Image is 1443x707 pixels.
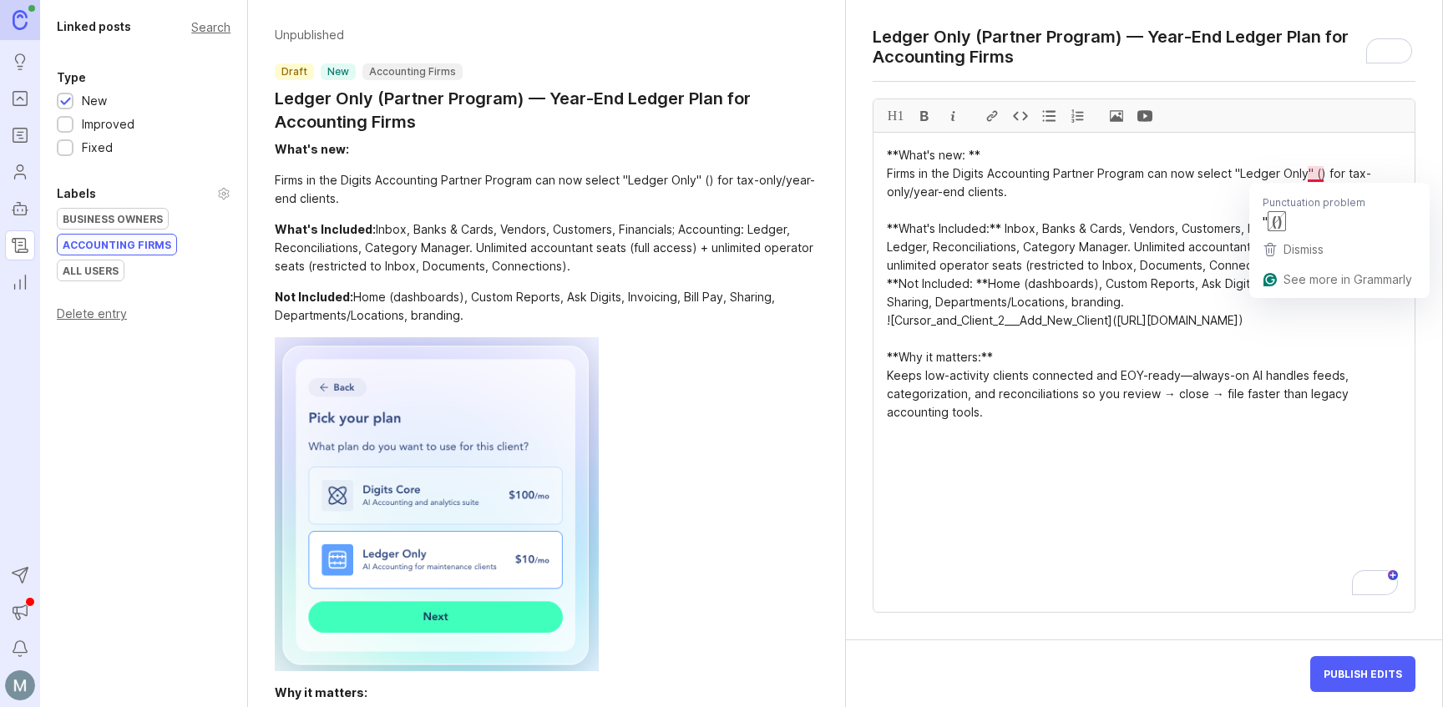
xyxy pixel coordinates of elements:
[5,597,35,627] button: Announcements
[327,65,349,78] p: new
[57,308,230,320] div: Delete entry
[5,634,35,664] button: Notifications
[275,27,818,43] p: Unpublished
[281,65,307,78] p: draft
[58,235,176,255] div: Accounting Firms
[275,222,376,236] div: What's Included:
[369,65,456,78] p: Accounting Firms
[57,184,96,204] div: Labels
[5,157,35,187] a: Users
[275,685,367,699] div: Why it matters:
[275,290,353,304] div: Not Included:
[882,99,910,132] div: H1
[275,171,818,208] div: Firms in the Digits Accounting Partner Program can now select "Ledger Only" () for tax-only/year-...
[873,133,1415,612] textarea: To enrich screen reader interactions, please activate Accessibility in Grammarly extension settings
[5,120,35,150] a: Roadmaps
[5,230,35,260] a: Changelog
[5,267,35,297] a: Reporting
[275,142,349,156] div: What's new:
[5,194,35,224] a: Autopilot
[5,560,35,590] button: Send to Autopilot
[58,209,168,229] div: Business Owners
[5,47,35,77] a: Ideas
[275,220,818,275] div: Inbox, Banks & Cards, Vendors, Customers, Financials; Accounting: Ledger, Reconciliations, Catego...
[275,87,818,134] a: Ledger Only (Partner Program) — Year-End Ledger Plan for Accounting Firms
[1310,656,1415,692] button: Publish Edits
[82,115,134,134] div: Improved
[13,10,28,29] img: Canny Home
[191,23,230,32] div: Search
[275,337,599,671] img: Cursor_and_Client_2___Add_New_Client
[82,92,107,110] div: New
[1324,668,1402,680] span: Publish Edits
[57,68,86,88] div: Type
[873,27,1415,67] textarea: To enrich screen reader interactions, please activate Accessibility in Grammarly extension settings
[5,83,35,114] a: Portal
[5,670,35,700] img: Michelle Henley
[57,17,131,37] div: Linked posts
[58,260,124,280] div: All Users
[275,288,818,325] div: Home (dashboards), Custom Reports, Ask Digits, Invoicing, Bill Pay, Sharing, Departments/Location...
[82,139,113,157] div: Fixed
